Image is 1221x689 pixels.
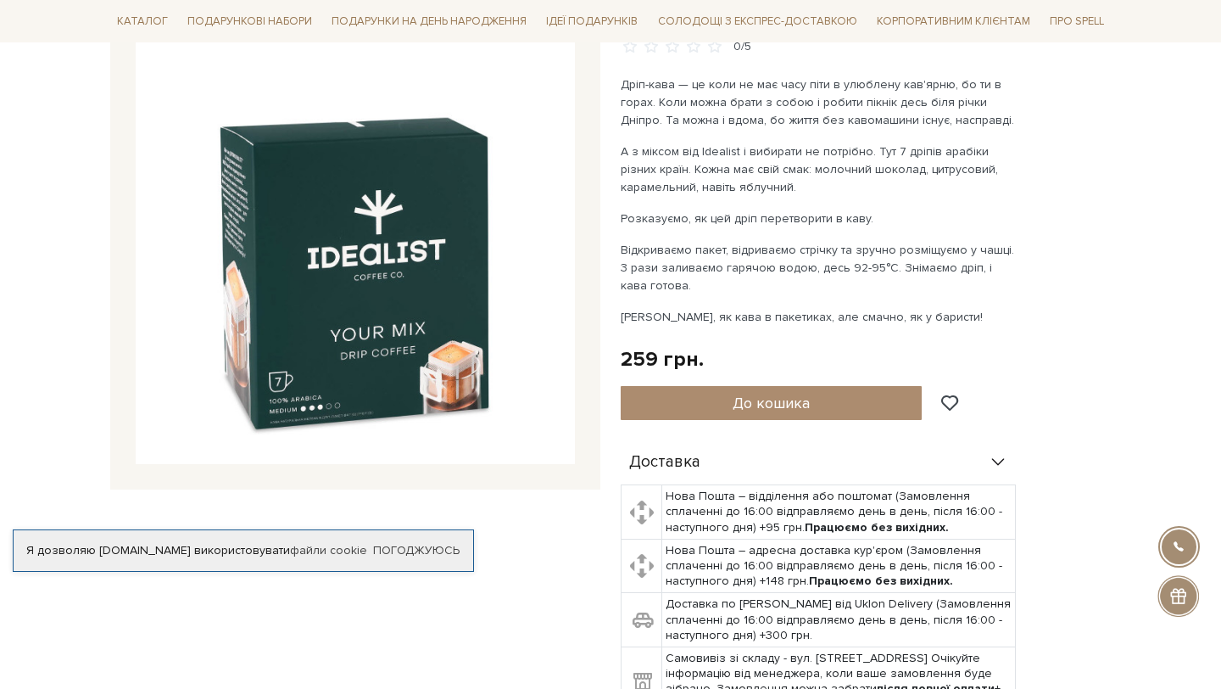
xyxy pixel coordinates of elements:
[539,8,644,35] a: Ідеї подарунків
[110,8,175,35] a: Каталог
[621,241,1018,294] p: Відкриваємо пакет, відриваємо стрічку та зручно розміщуємо у чашці. 3 рази заливаємо гарячою водо...
[733,39,751,55] div: 0/5
[805,520,949,535] b: Працюємо без вихідних.
[290,543,367,557] a: файли cookie
[733,394,810,412] span: До кошика
[651,7,864,36] a: Солодощі з експрес-доставкою
[181,8,319,35] a: Подарункові набори
[621,386,922,420] button: До кошика
[1043,8,1111,35] a: Про Spell
[662,593,1016,647] td: Доставка по [PERSON_NAME] від Uklon Delivery (Замовлення сплаченні до 16:00 відправляємо день в д...
[621,143,1018,196] p: А з міксом від Idealist і вибирати не потрібно. Тут 7 дріпів арабіки різних країн. Кожна має свій...
[621,308,1018,326] p: [PERSON_NAME], як кава в пакетиках, але смачно, як у баристи!
[621,346,704,373] div: 259 грн.
[870,8,1037,35] a: Корпоративним клієнтам
[325,8,533,35] a: Подарунки на День народження
[629,455,700,470] span: Доставка
[621,76,1018,129] p: Дріп-кава — це коли не має часу піти в улюблену кав'ярню, бо ти в горах. Коли можна брати з собою...
[373,543,460,558] a: Погоджуюсь
[14,543,473,558] div: Я дозволяю [DOMAIN_NAME] використовувати
[136,25,575,464] img: Дріп кава "Твій мікс"
[621,210,1018,227] p: Розказуємо, як цей дріп перетворити в каву.
[662,539,1016,593] td: Нова Пошта – адресна доставка кур'єром (Замовлення сплаченні до 16:00 відправляємо день в день, п...
[809,574,953,588] b: Працюємо без вихідних.
[662,485,1016,540] td: Нова Пошта – відділення або поштомат (Замовлення сплаченні до 16:00 відправляємо день в день, піс...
